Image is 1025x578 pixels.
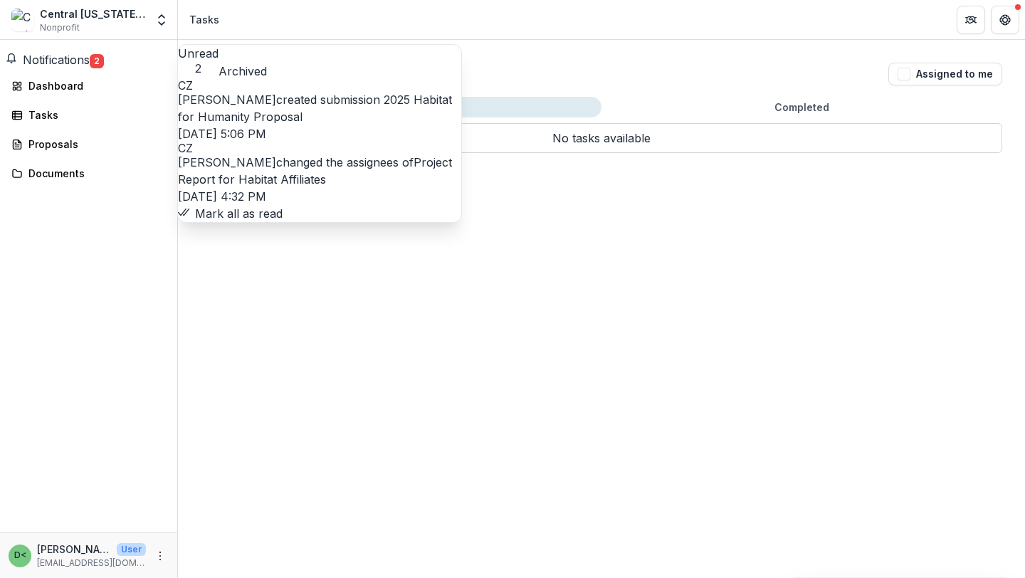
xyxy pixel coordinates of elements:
button: Get Help [991,6,1019,34]
button: Assigned to me [888,63,1002,85]
button: Archived [219,63,267,80]
div: Tasks [28,107,160,122]
div: Central [US_STATE] Habitat for Humanity [40,6,146,21]
div: Proposals [28,137,160,152]
p: [PERSON_NAME] <[EMAIL_ADDRESS][DOMAIN_NAME]> [37,542,111,557]
a: Documents [6,162,172,185]
img: Central Vermont Habitat for Humanity [11,9,34,31]
p: [DATE] 4:32 PM [178,188,461,205]
button: Open entity switcher [152,6,172,34]
div: Dashboard [28,78,160,93]
a: Dashboard [6,74,172,98]
div: Christine Zachai [178,80,461,91]
button: Notifications2 [6,51,104,68]
p: [EMAIL_ADDRESS][DOMAIN_NAME] [37,557,146,569]
span: Nonprofit [40,21,80,34]
span: [PERSON_NAME] [178,93,276,107]
nav: breadcrumb [184,9,225,30]
p: created submission [178,91,461,125]
p: changed the assignees of [178,154,461,188]
p: No tasks available [201,123,1002,153]
div: Tasks [189,12,219,27]
a: Proposals [6,132,172,156]
span: [PERSON_NAME] [178,155,276,169]
div: Documents [28,166,160,181]
div: Diane Debella <grants@centralvermonthabitat.org> [14,551,26,560]
a: Tasks [6,103,172,127]
span: 2 [178,62,219,75]
p: [DATE] 5:06 PM [178,125,461,142]
button: Partners [957,6,985,34]
p: User [117,543,146,556]
button: Completed [601,97,1002,117]
button: Mark all as read [178,205,283,222]
span: 2 [90,54,104,68]
button: Unread [178,45,219,75]
button: More [152,547,169,564]
div: Christine Zachai [178,142,461,154]
span: Notifications [23,53,90,67]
